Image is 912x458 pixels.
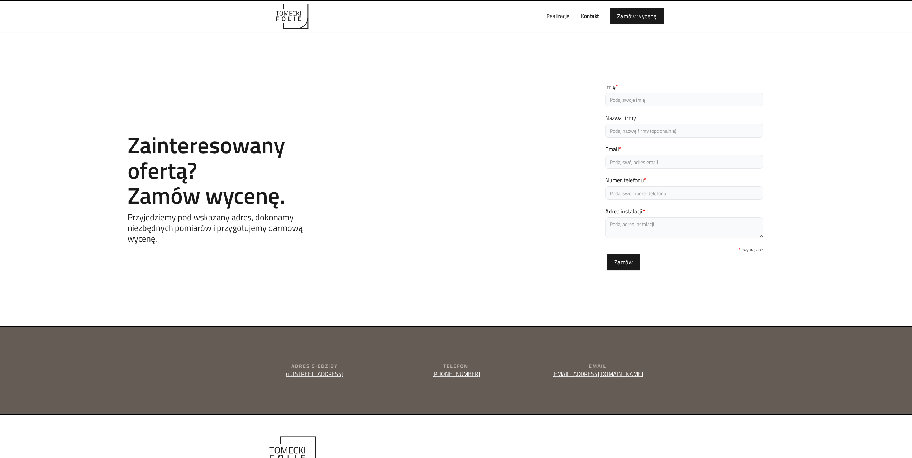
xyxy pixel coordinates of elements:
a: [EMAIL_ADDRESS][DOMAIN_NAME] [552,370,643,378]
div: Telefon [388,362,524,370]
label: Email [605,145,763,153]
input: Zamów [607,254,640,270]
label: Imię [605,82,763,91]
a: Zamów wycenę [610,8,664,24]
input: Podaj swój adres email [605,155,763,169]
div: Adres siedziby [247,362,383,370]
input: Podaj swój numer telefonu [605,186,763,200]
div: Email [530,362,665,370]
a: Realizacje [541,5,575,28]
form: Email Form [605,82,763,270]
h1: Contact [128,118,328,125]
a: Kontakt [575,5,605,28]
label: Numer telefonu [605,176,763,184]
label: Nazwa firmy [605,114,763,122]
h5: Przyjedziemy pod wskazany adres, dokonamy niezbędnych pomiarów i przygotujemy darmową wycenę. [128,212,328,244]
input: Podaj nazwę firmy (opcjonalnie) [605,124,763,138]
a: ul. [STREET_ADDRESS] [286,370,343,378]
h2: Zainteresowany ofertą? Zamów wycenę. [128,132,328,208]
div: - wymagane [605,245,763,254]
a: [PHONE_NUMBER] [432,370,480,378]
input: Podaj swoje imię [605,93,763,106]
label: Adres instalacji [605,207,763,216]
